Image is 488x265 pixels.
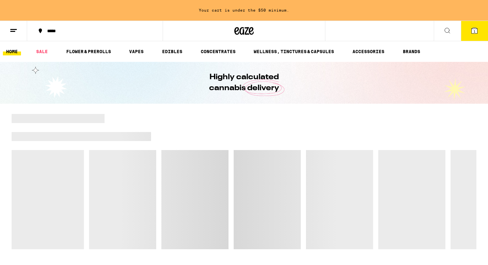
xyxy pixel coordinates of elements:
a: VAPES [126,48,147,55]
button: BRANDS [400,48,423,55]
a: EDIBLES [159,48,186,55]
a: CONCENTRATES [198,48,239,55]
a: SALE [33,48,51,55]
a: ACCESSORIES [349,48,388,55]
a: HOME [3,48,21,55]
h1: Highly calculated cannabis delivery [191,72,297,94]
a: WELLNESS, TINCTURES & CAPSULES [250,48,337,55]
span: 1 [473,29,475,33]
button: 1 [461,21,488,41]
a: FLOWER & PREROLLS [63,48,114,55]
